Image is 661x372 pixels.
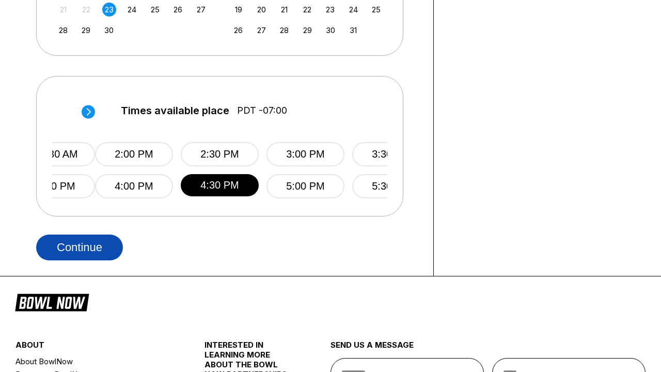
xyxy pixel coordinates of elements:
div: send us a message [330,340,646,358]
div: Choose Friday, September 26th, 2025 [171,3,185,17]
div: Choose Tuesday, October 28th, 2025 [277,23,291,37]
div: Not available Monday, September 22nd, 2025 [79,3,93,17]
a: About BowlNow [15,355,173,368]
button: 4:00 PM [95,174,173,198]
div: Choose Friday, October 24th, 2025 [347,3,360,17]
div: Choose Tuesday, October 21st, 2025 [277,3,291,17]
div: Choose Sunday, October 26th, 2025 [231,23,245,37]
div: Choose Thursday, September 25th, 2025 [148,3,162,17]
div: Choose Monday, October 27th, 2025 [255,23,269,37]
div: about [15,340,173,355]
div: Choose Tuesday, September 23rd, 2025 [102,3,116,17]
button: 2:00 PM [95,142,173,166]
div: Not available Sunday, September 21st, 2025 [56,3,70,17]
button: Continue [36,235,123,260]
button: 3:30 PM [352,142,430,166]
div: Choose Wednesday, October 29th, 2025 [301,23,314,37]
div: Choose Tuesday, September 30th, 2025 [102,23,116,37]
div: Choose Wednesday, October 22nd, 2025 [301,3,314,17]
span: PDT -07:00 [237,105,287,116]
button: 4:30 PM [181,174,259,196]
div: Choose Thursday, October 23rd, 2025 [323,3,337,17]
div: Choose Saturday, October 25th, 2025 [369,3,383,17]
div: Choose Sunday, October 19th, 2025 [231,3,245,17]
button: 11:30 AM [17,142,95,166]
div: Choose Thursday, October 30th, 2025 [323,23,337,37]
div: Choose Friday, October 31st, 2025 [347,23,360,37]
button: 1:30 PM [17,174,95,198]
button: 3:00 PM [266,142,344,166]
button: 5:00 PM [266,174,344,198]
button: 5:30 PM [352,174,430,198]
div: Choose Monday, September 29th, 2025 [79,23,93,37]
div: Choose Wednesday, September 24th, 2025 [125,3,139,17]
span: Times available place [121,105,229,116]
button: 2:30 PM [181,142,259,166]
div: Choose Monday, October 20th, 2025 [255,3,269,17]
div: Choose Sunday, September 28th, 2025 [56,23,70,37]
div: Choose Saturday, September 27th, 2025 [194,3,208,17]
